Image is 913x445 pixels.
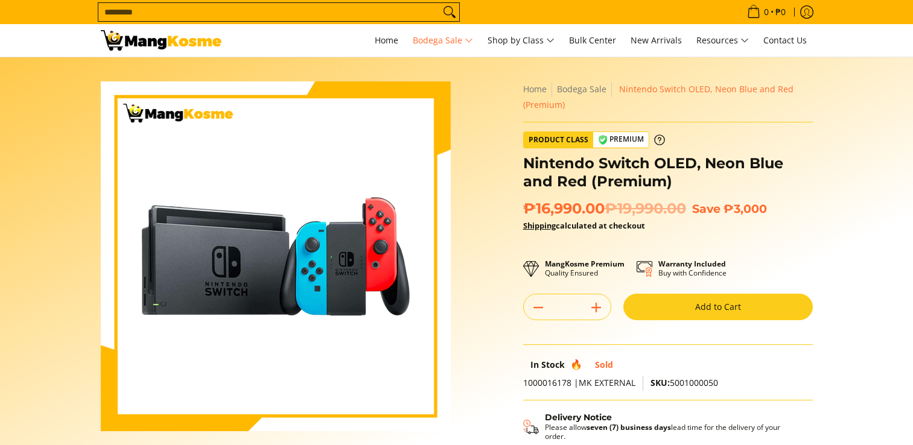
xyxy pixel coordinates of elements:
[407,24,479,57] a: Bodega Sale
[557,83,606,95] a: Bodega Sale
[413,33,473,48] span: Bodega Sale
[545,412,612,423] strong: Delivery Notice
[523,412,801,441] button: Shipping & Delivery
[545,423,801,441] p: Please allow lead time for the delivery of your order.
[593,132,649,147] span: Premium
[375,34,398,46] span: Home
[582,298,611,317] button: Add
[440,3,459,21] button: Search
[724,201,767,216] span: ₱3,000
[524,298,553,317] button: Subtract
[523,83,794,110] span: Nintendo Switch OLED, Neon Blue and Red (Premium)
[523,131,665,148] a: Product Class Premium
[523,81,813,113] nav: Breadcrumbs
[631,34,682,46] span: New Arrivals
[598,135,608,145] img: premium-badge-icon.webp
[545,259,625,277] p: Quality Ensured
[696,33,749,48] span: Resources
[524,132,593,148] span: Product Class
[234,24,813,57] nav: Main Menu
[523,377,635,388] span: 1000016178 |MK EXTERNAL
[482,24,561,57] a: Shop by Class
[587,422,671,432] strong: seven (7) business days
[774,8,787,16] span: ₱0
[563,24,622,57] a: Bulk Center
[690,24,755,57] a: Resources
[101,81,451,431] img: nintendo-switch-with-joystick-and-dock-full-view-mang-kosme
[692,201,721,216] span: Save
[545,259,625,269] strong: MangKosme Premium
[651,377,718,388] span: 5001000050
[762,8,771,16] span: 0
[605,200,686,218] del: ₱19,990.00
[101,30,221,51] img: Nintendo Switch OLED Neon Blue and Red (Premium) l Mang Kosme
[623,294,813,320] button: Add to Cart
[569,34,616,46] span: Bulk Center
[523,154,813,191] h1: Nintendo Switch OLED, Neon Blue and Red (Premium)
[763,34,807,46] span: Contact Us
[658,259,726,269] strong: Warranty Included
[523,200,686,218] span: ₱16,990.00
[658,259,727,277] p: Buy with Confidence
[757,24,813,57] a: Contact Us
[595,359,613,370] span: Sold
[523,220,645,231] strong: calculated at checkout
[651,377,670,388] span: SKU:
[743,5,789,19] span: •
[530,359,565,370] span: In Stock
[488,33,555,48] span: Shop by Class
[523,220,556,231] a: Shipping
[625,24,688,57] a: New Arrivals
[523,83,547,95] a: Home
[369,24,404,57] a: Home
